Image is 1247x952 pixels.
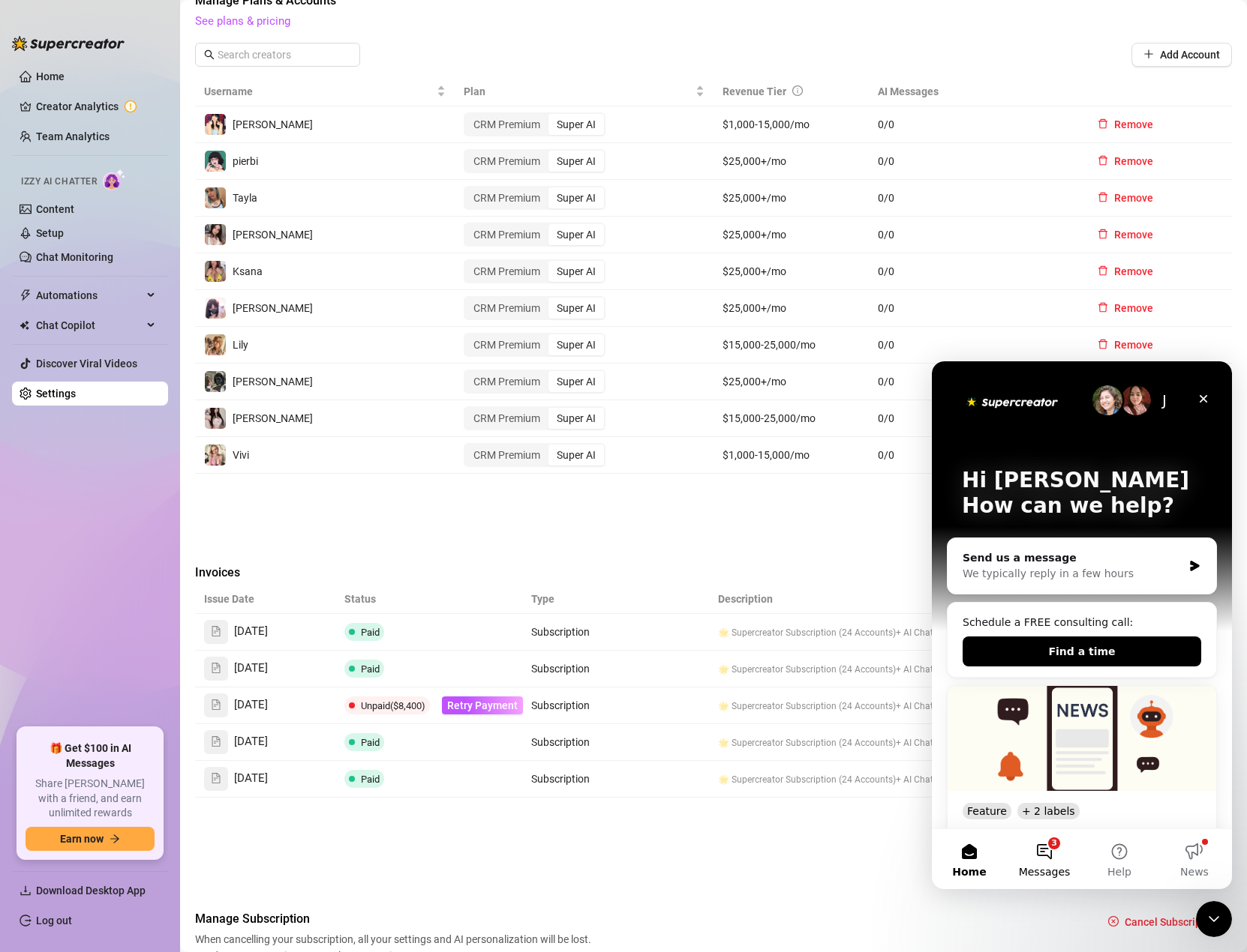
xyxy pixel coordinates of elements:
img: pierbi [205,151,226,172]
span: Home [20,505,54,516]
img: Luna [205,371,226,392]
iframe: Intercom live chat [932,361,1232,889]
span: 0 / 0 [878,190,1067,206]
div: segmented control [464,406,605,430]
td: $15,000-25,000/mo [714,400,869,437]
div: segmented control [464,296,605,320]
div: Super AI [548,151,604,172]
img: Ksana [205,261,226,282]
img: Lily [205,334,226,355]
span: Add Account [1160,49,1220,61]
button: Messages [75,468,150,528]
div: CRM Premium [465,187,548,208]
span: delete [1098,155,1108,166]
div: Super AI [548,114,604,135]
span: News [248,505,277,516]
div: segmented control [464,443,605,467]
a: Content [36,203,74,215]
div: CRM Premium [465,224,548,245]
span: Subscription [531,663,590,675]
div: CRM Premium [465,151,548,172]
div: CRM Premium [465,261,548,282]
div: Super AI [548,187,604,208]
div: CRM Premium [465,371,548,392]
img: logo-BBDzfeDw.svg [12,36,125,51]
button: Remove [1086,333,1165,357]
span: Messages [87,505,139,516]
iframe: Intercom live chat [1196,901,1232,937]
span: Remove [1114,265,1153,277]
div: segmented control [464,186,605,210]
span: Retry Payment [447,699,518,711]
span: 0 / 0 [878,373,1067,390]
div: Super AI [548,261,604,282]
button: Remove [1086,149,1165,173]
a: Team Analytics [36,130,110,142]
span: Manage Subscription [195,910,596,928]
span: Plan [464,83,693,100]
span: Help [176,505,200,516]
a: Chat Monitoring [36,251,113,263]
div: segmented control [464,370,605,394]
span: Username [204,83,434,100]
span: Remove [1114,192,1153,204]
div: 🚀 New Release: Like & Comment BumpsFeature+ 2 labels [15,324,285,530]
span: 0 / 0 [878,410,1067,427]
span: Invoices [195,564,447,582]
span: Vivi [233,449,249,461]
a: Home [36,70,65,82]
span: 🌟 Supercreator Subscription (24 Accounts) [718,664,896,675]
span: delete [1098,229,1108,239]
a: Log out [36,915,72,927]
span: delete [1098,339,1108,349]
span: [DATE] [234,696,268,714]
div: CRM Premium [465,334,548,355]
span: search [204,49,215,60]
span: Paid [361,774,380,785]
span: 🌟 Supercreator Subscription (24 Accounts) [718,738,896,748]
div: CRM Premium [465,298,548,319]
span: [PERSON_NAME] [233,302,313,314]
span: [PERSON_NAME] [233,412,313,424]
th: AI Messages [869,77,1076,106]
span: 🌟 Supercreator Subscription (24 Accounts) [718,701,896,711]
span: [PERSON_NAME] [233,118,313,130]
button: Remove [1086,112,1165,136]
img: Vivi [205,445,226,466]
span: delete [1098,302,1108,313]
span: plus [1143,49,1154,59]
div: Super AI [548,298,604,319]
img: Tayla [205,187,226,208]
span: Subscription [531,699,590,711]
span: Earn now [60,833,104,845]
button: Remove [1086,259,1165,283]
span: 0 / 0 [878,337,1067,353]
span: Izzy AI Chatter [21,175,97,189]
span: 0 / 0 [878,226,1067,243]
span: Paid [361,663,380,675]
span: delete [1098,265,1108,276]
span: Subscription [531,736,590,748]
th: Username [195,77,455,106]
button: Remove [1086,223,1165,247]
span: Paid [361,737,380,748]
span: file-text [211,626,221,636]
span: Ksana [233,265,263,277]
span: Download Desktop App [36,885,146,897]
span: + AI Chatter Package (1,000,000 credits) — $24,000 [896,663,1103,675]
th: Description [709,585,1083,614]
div: Super AI [548,371,604,392]
button: Add Account [1131,43,1232,67]
span: [PERSON_NAME] [233,376,313,388]
span: [DATE] [234,733,268,751]
div: CRM Premium [465,408,548,429]
span: 0 / 0 [878,300,1067,316]
span: 0 / 0 [878,116,1067,133]
div: Feature [31,442,80,458]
